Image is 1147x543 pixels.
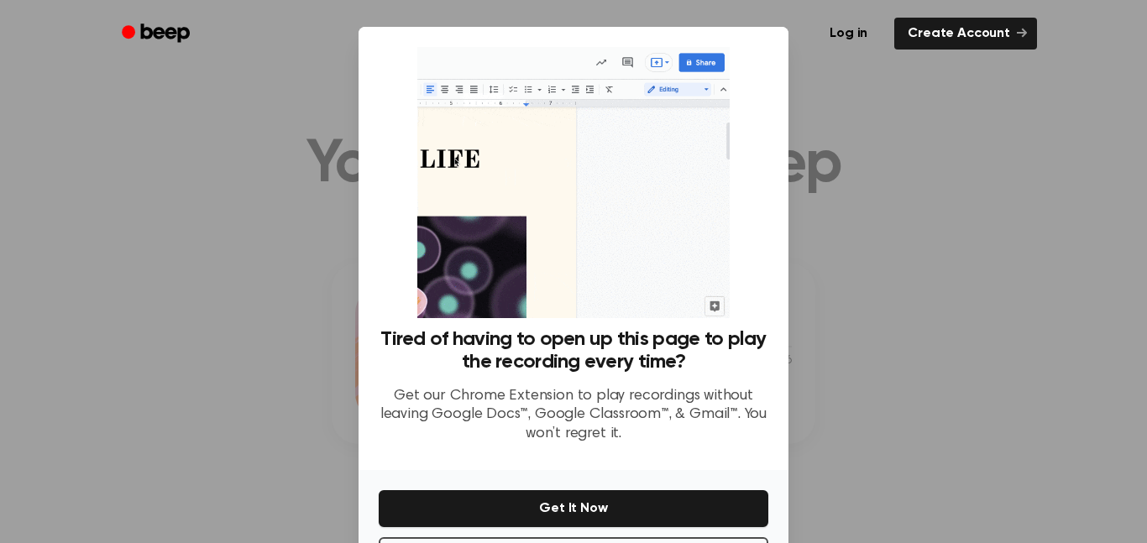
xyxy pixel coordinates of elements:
h3: Tired of having to open up this page to play the recording every time? [379,328,768,373]
img: Beep extension in action [417,47,729,318]
p: Get our Chrome Extension to play recordings without leaving Google Docs™, Google Classroom™, & Gm... [379,387,768,444]
button: Get It Now [379,490,768,527]
a: Create Account [894,18,1037,50]
a: Beep [110,18,205,50]
a: Log in [813,14,884,53]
